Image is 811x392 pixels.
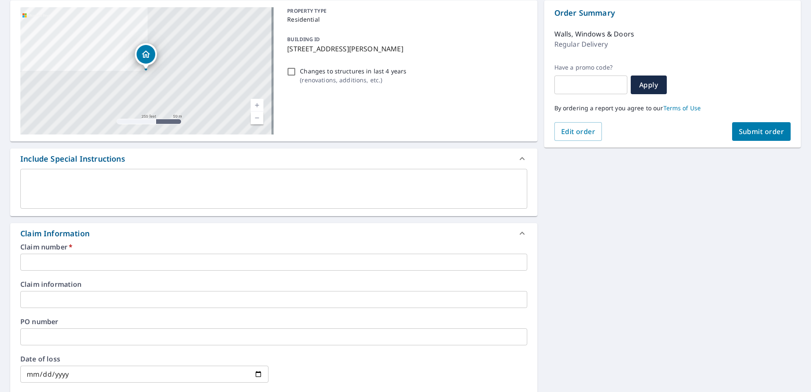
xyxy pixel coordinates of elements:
p: [STREET_ADDRESS][PERSON_NAME] [287,44,523,54]
span: Apply [638,80,660,90]
p: Residential [287,15,523,24]
div: Claim Information [10,223,537,244]
p: Regular Delivery [554,39,608,49]
p: ( renovations, additions, etc. ) [300,76,406,84]
a: Current Level 17, Zoom In [251,99,263,112]
label: Claim information [20,281,527,288]
a: Current Level 17, Zoom Out [251,112,263,124]
label: Claim number [20,244,527,250]
div: Dropped pin, building 1, Residential property, 1503 Almond Ave Saint Paul, MN 55108 [135,43,157,70]
span: Edit order [561,127,596,136]
p: By ordering a report you agree to our [554,104,791,112]
p: Changes to structures in last 4 years [300,67,406,76]
div: Claim Information [20,228,89,239]
p: PROPERTY TYPE [287,7,523,15]
label: PO number [20,318,527,325]
a: Terms of Use [663,104,701,112]
span: Submit order [739,127,784,136]
button: Edit order [554,122,602,141]
label: Date of loss [20,356,268,362]
p: Order Summary [554,7,791,19]
button: Apply [631,76,667,94]
p: BUILDING ID [287,36,320,43]
p: Walls, Windows & Doors [554,29,634,39]
label: Have a promo code? [554,64,627,71]
div: Include Special Instructions [10,148,537,169]
button: Submit order [732,122,791,141]
div: Include Special Instructions [20,153,125,165]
